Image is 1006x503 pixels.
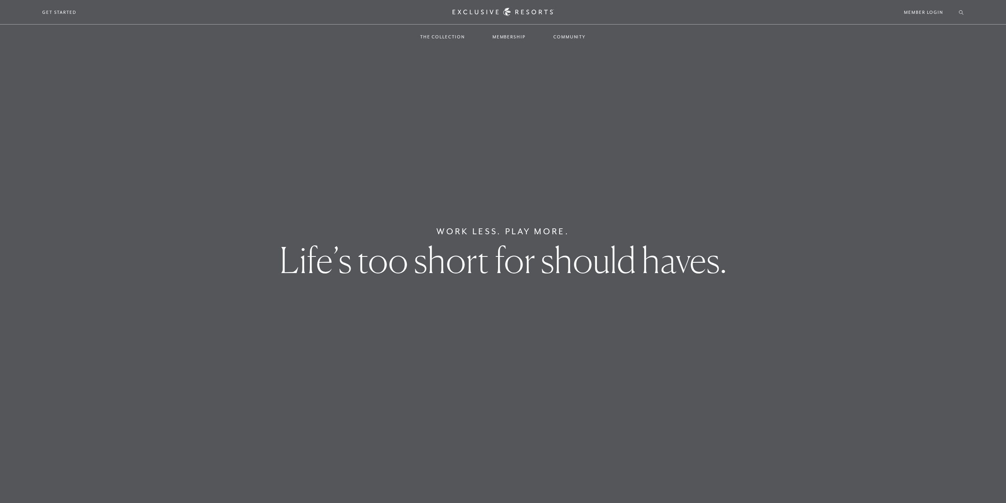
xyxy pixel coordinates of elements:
a: Community [545,25,594,48]
a: Member Login [904,9,943,16]
a: Membership [485,25,534,48]
a: The Collection [412,25,473,48]
h1: Life’s too short for should haves. [279,242,727,278]
h6: Work Less. Play More. [436,225,570,238]
a: Get Started [42,9,77,16]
